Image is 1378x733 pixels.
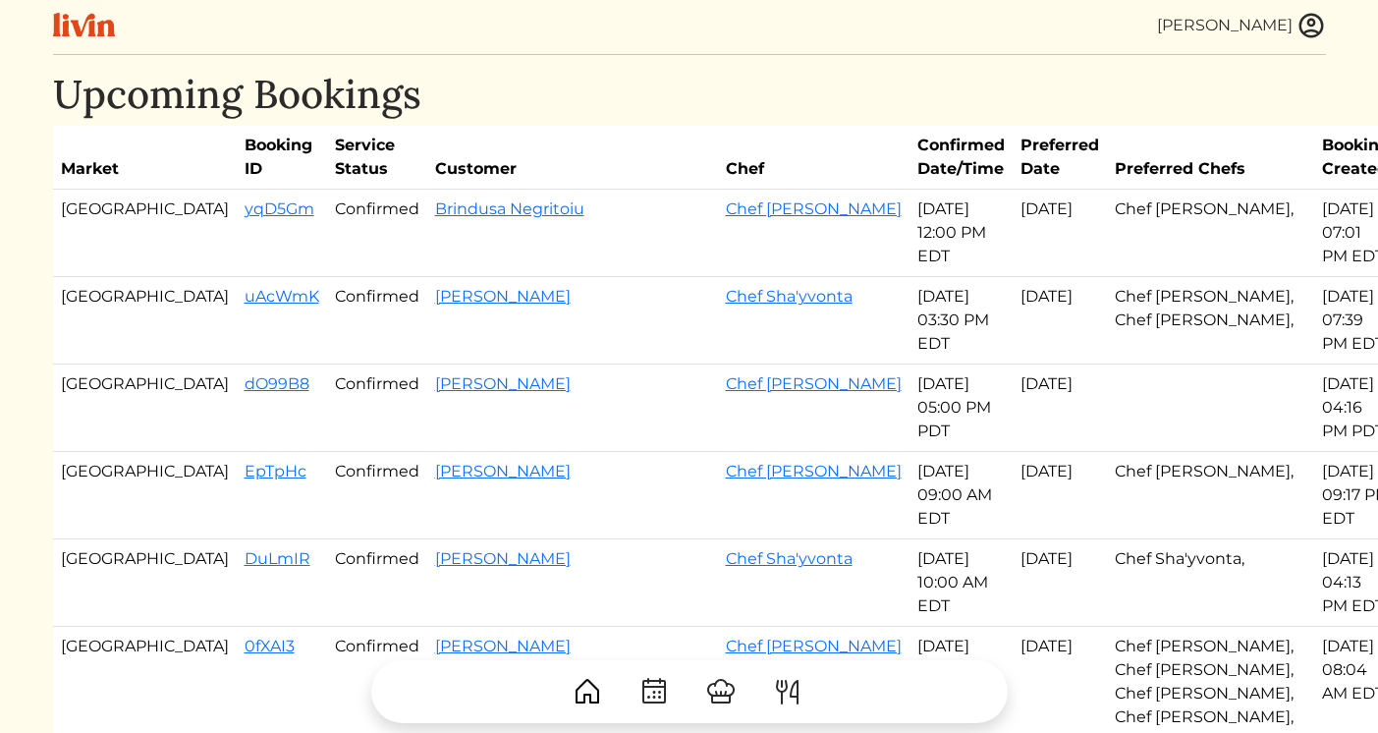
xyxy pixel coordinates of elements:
th: Confirmed Date/Time [909,126,1013,190]
a: uAcWmK [245,287,319,306]
td: [GEOGRAPHIC_DATA] [53,365,237,452]
img: livin-logo-a0d97d1a881af30f6274990eb6222085a2533c92bbd1e4f22c21b4f0d0e3210c.svg [53,13,115,37]
img: House-9bf13187bcbb5817f509fe5e7408150f90897510c4275e13d0d5fca38e0b5951.svg [572,676,603,707]
td: [DATE] [1013,452,1107,539]
img: ChefHat-a374fb509e4f37eb0702ca99f5f64f3b6956810f32a249b33092029f8484b388.svg [705,676,737,707]
td: [DATE] 10:00 AM EDT [909,539,1013,627]
a: [PERSON_NAME] [435,637,571,655]
img: CalendarDots-5bcf9d9080389f2a281d69619e1c85352834be518fbc73d9501aef674afc0d57.svg [638,676,670,707]
td: Chef [PERSON_NAME], [1107,190,1314,277]
th: Customer [427,126,718,190]
td: Confirmed [327,190,427,277]
a: Chef [PERSON_NAME] [726,374,902,393]
a: [PERSON_NAME] [435,374,571,393]
td: [DATE] 05:00 PM PDT [909,365,1013,452]
td: [GEOGRAPHIC_DATA] [53,190,237,277]
td: [DATE] 12:00 PM EDT [909,190,1013,277]
th: Preferred Chefs [1107,126,1314,190]
td: [GEOGRAPHIC_DATA] [53,539,237,627]
td: Confirmed [327,539,427,627]
td: [GEOGRAPHIC_DATA] [53,277,237,365]
a: EpTpHc [245,462,306,480]
td: Chef Sha'yvonta, [1107,539,1314,627]
a: 0fXAI3 [245,637,295,655]
th: Chef [718,126,909,190]
h1: Upcoming Bookings [53,71,1326,118]
a: Chef [PERSON_NAME] [726,462,902,480]
a: Chef [PERSON_NAME] [726,637,902,655]
td: [DATE] [1013,190,1107,277]
a: [PERSON_NAME] [435,287,571,306]
a: Chef [PERSON_NAME] [726,199,902,218]
a: [PERSON_NAME] [435,549,571,568]
div: [PERSON_NAME] [1157,14,1293,37]
a: dO99B8 [245,374,309,393]
img: ForkKnife-55491504ffdb50bab0c1e09e7649658475375261d09fd45db06cec23bce548bf.svg [772,676,803,707]
img: user_account-e6e16d2ec92f44fc35f99ef0dc9cddf60790bfa021a6ecb1c896eb5d2907b31c.svg [1296,11,1326,40]
a: Brindusa Negritoiu [435,199,584,218]
td: [DATE] 03:30 PM EDT [909,277,1013,365]
td: [DATE] 09:00 AM EDT [909,452,1013,539]
th: Service Status [327,126,427,190]
td: Chef [PERSON_NAME], [1107,452,1314,539]
td: [GEOGRAPHIC_DATA] [53,452,237,539]
td: [DATE] [1013,277,1107,365]
a: yqD5Gm [245,199,314,218]
td: Confirmed [327,452,427,539]
td: Confirmed [327,277,427,365]
td: Confirmed [327,365,427,452]
a: Chef Sha'yvonta [726,549,853,568]
th: Preferred Date [1013,126,1107,190]
th: Booking ID [237,126,327,190]
th: Market [53,126,237,190]
a: DuLmIR [245,549,310,568]
a: [PERSON_NAME] [435,462,571,480]
td: Chef [PERSON_NAME], Chef [PERSON_NAME], [1107,277,1314,365]
td: [DATE] [1013,539,1107,627]
td: [DATE] [1013,365,1107,452]
a: Chef Sha'yvonta [726,287,853,306]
